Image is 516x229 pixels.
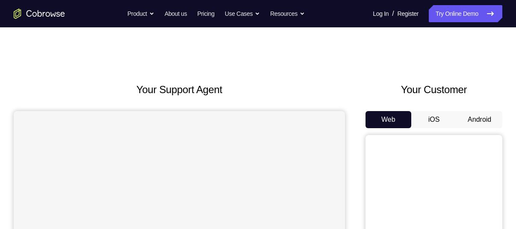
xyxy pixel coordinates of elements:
[270,5,305,22] button: Resources
[165,5,187,22] a: About us
[429,5,502,22] a: Try Online Demo
[14,9,65,19] a: Go to the home page
[127,5,154,22] button: Product
[392,9,394,19] span: /
[366,111,411,128] button: Web
[457,111,502,128] button: Android
[366,82,502,97] h2: Your Customer
[225,5,260,22] button: Use Cases
[411,111,457,128] button: iOS
[14,82,345,97] h2: Your Support Agent
[373,5,389,22] a: Log In
[197,5,214,22] a: Pricing
[398,5,419,22] a: Register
